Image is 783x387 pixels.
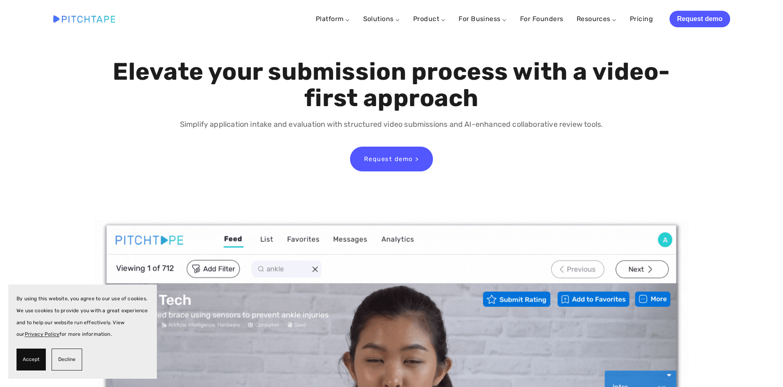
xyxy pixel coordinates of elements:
[8,285,157,379] section: Cookie banner
[669,11,730,27] a: Request demo
[577,15,617,23] a: Resources ⌵
[52,349,82,370] button: Decline
[350,147,433,171] a: Request demo >
[23,354,40,366] span: Accept
[111,59,672,112] h1: Elevate your submission process with a video-first approach
[520,12,563,26] a: For Founders
[413,15,445,23] a: Product ⌵
[25,331,60,337] a: Privacy Policy
[58,354,76,366] span: Decline
[53,15,115,22] img: Pitchtape | Video Submission Management Software
[363,15,400,23] a: Solutions ⌵
[17,293,149,340] p: By using this website, you agree to our use of cookies. We use cookies to provide you with a grea...
[742,347,783,387] iframe: Chat Widget
[111,119,672,131] p: Simplify application intake and evaluation with structured video submissions and AI-enhanced coll...
[459,15,507,23] a: For Business ⌵
[316,15,350,23] a: Platform ⌵
[630,12,653,26] a: Pricing
[17,349,46,370] button: Accept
